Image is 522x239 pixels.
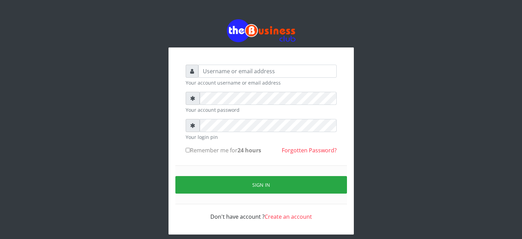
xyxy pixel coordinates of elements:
small: Your account password [186,106,337,113]
button: Sign in [175,176,347,194]
input: Remember me for24 hours [186,148,190,152]
small: Your account username or email address [186,79,337,86]
small: Your login pin [186,133,337,141]
input: Username or email address [198,65,337,78]
div: Don't have account ? [186,204,337,221]
b: 24 hours [237,146,261,154]
a: Create an account [265,213,312,220]
a: Forgotten Password? [282,146,337,154]
label: Remember me for [186,146,261,154]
